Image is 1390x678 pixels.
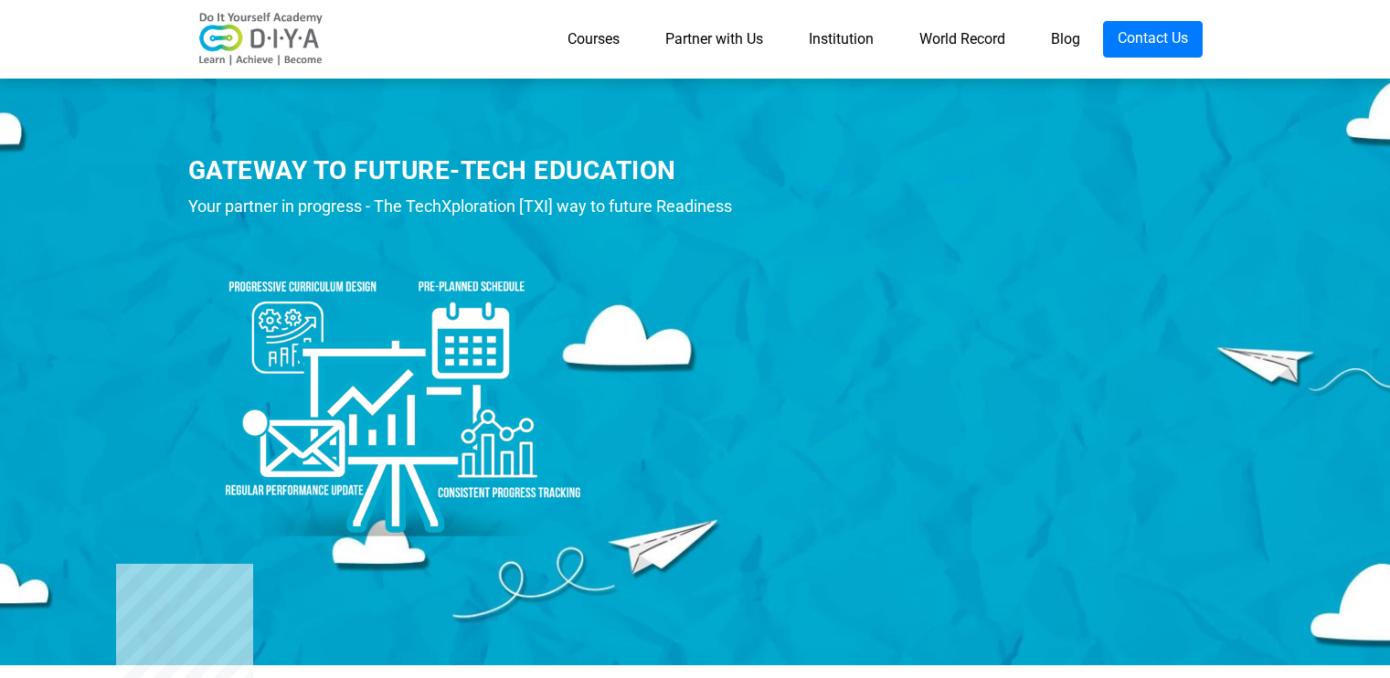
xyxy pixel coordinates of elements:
div: GATEWAY TO FUTURE-TECH EDUCATION [188,153,769,188]
div: Your partner in progress - The TechXploration [TXI] way to future Readiness [188,193,769,220]
img: logo-v2.png [188,12,334,67]
a: Partner with Us [642,21,786,58]
a: Courses [545,21,642,58]
img: ins-prod1.png [188,229,609,545]
a: Contact Us [1103,21,1203,58]
a: World Record [897,21,1028,58]
a: Blog [1028,21,1103,58]
a: Institution [786,21,897,58]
